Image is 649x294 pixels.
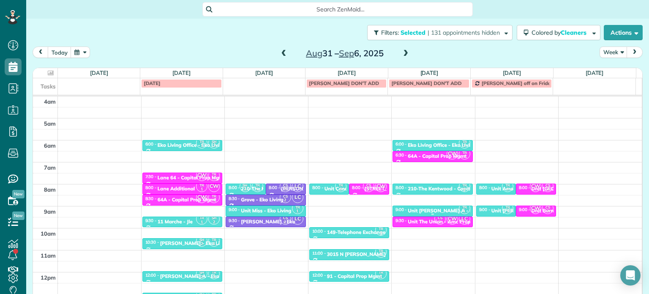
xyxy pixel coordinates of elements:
[335,185,346,193] small: 1
[309,80,379,86] span: [PERSON_NAME] DON'T ADD
[491,208,577,214] div: Unit [PERSON_NAME] A - Eko Living
[255,69,273,76] a: [DATE]
[44,98,56,105] span: 4am
[435,218,445,226] small: 2
[292,181,303,192] span: LC
[41,274,56,281] span: 12pm
[44,208,56,215] span: 9am
[158,186,195,192] div: Lane Additional
[41,252,56,259] span: 11am
[391,80,461,86] span: [PERSON_NAME] DON'T ADD
[172,69,191,76] a: [DATE]
[158,175,225,181] div: Lane 64 - Capital Prop Mgmt
[327,251,407,257] div: 3015 N [PERSON_NAME] - Circum
[459,153,470,161] small: 1
[376,251,386,259] small: 1
[196,185,207,193] small: 1
[160,240,230,246] div: [PERSON_NAME] - Eko Living
[209,196,219,204] small: 1
[401,29,426,36] span: Selected
[327,229,398,235] div: 149-Telephone Exchange Lofts
[292,49,398,58] h2: 31 – 6, 2025
[459,142,470,150] small: 1
[208,181,220,192] span: CW
[327,273,382,279] div: 91 - Capital Prop Mgmt
[324,186,390,192] div: Unit Candlelight (1&2) - Eko
[482,80,556,86] span: [PERSON_NAME] off on Fridays
[339,48,354,58] span: Sep
[292,192,303,203] span: LC
[241,219,295,225] div: [PERSON_NAME] - Eko
[459,213,470,225] span: LC
[196,273,207,281] small: 2
[240,185,251,193] small: 2
[196,218,207,226] small: 1
[363,185,374,193] small: 2
[367,25,513,40] button: Filters: Selected | 131 appointments hidden
[491,186,547,192] div: Unit Amore - Eko Living
[561,29,588,36] span: Cleaners
[408,208,494,214] div: Unit [PERSON_NAME] A - Eko Living
[12,212,25,220] span: New
[530,181,541,192] span: CW
[375,181,387,192] span: CW
[363,25,513,40] a: Filters: Selected | 131 appointments hidden
[586,69,604,76] a: [DATE]
[306,48,322,58] span: Aug
[338,69,356,76] a: [DATE]
[459,207,470,215] small: 1
[196,240,207,248] small: 2
[158,142,226,148] div: Eko Living Office - Eko Living
[12,190,25,198] span: New
[428,29,500,36] span: | 131 appointments hidden
[44,142,56,149] span: 6am
[627,47,643,58] button: next
[158,197,216,203] div: 64A - Capital Prop Mgmt
[530,203,541,214] span: CW
[517,25,600,40] button: Colored byCleaners
[292,213,303,225] span: LC
[447,213,458,225] span: CW
[459,185,470,193] small: 1
[447,148,458,159] span: CW
[381,29,399,36] span: Filters:
[280,185,291,193] small: 2
[44,120,56,127] span: 5am
[209,273,219,281] small: 1
[376,273,386,281] small: 1
[48,47,71,58] button: today
[241,197,284,203] div: Grove - Eko Living
[144,80,160,86] span: [DATE]
[502,185,513,193] small: 1
[241,208,291,214] div: Unit Miss - Eko Living
[376,229,386,237] small: 1
[408,186,496,192] div: 210-The Kentwood - Capital Property
[292,207,303,215] small: 1
[543,185,553,193] small: 2
[90,69,108,76] a: [DATE]
[604,25,643,40] button: Actions
[158,219,193,225] div: 11 Marche - Jle
[196,192,207,203] span: CW
[209,218,219,226] small: 2
[532,29,589,36] span: Colored by
[44,186,56,193] span: 8am
[41,230,56,237] span: 10am
[420,69,439,76] a: [DATE]
[408,142,476,148] div: Eko Living Office - Eko Living
[620,265,641,286] div: Open Intercom Messenger
[196,142,207,150] small: 1
[408,153,466,159] div: 64A - Capital Prop Mgmt
[44,164,56,171] span: 7am
[280,218,291,226] small: 2
[408,219,480,225] div: Unit The Union - Amc Property
[196,170,207,181] span: CW
[502,207,513,215] small: 1
[209,142,219,150] small: 2
[543,207,553,215] small: 2
[280,196,291,204] small: 2
[252,185,263,193] small: 1
[209,174,219,182] small: 1
[503,69,521,76] a: [DATE]
[209,240,219,248] small: 1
